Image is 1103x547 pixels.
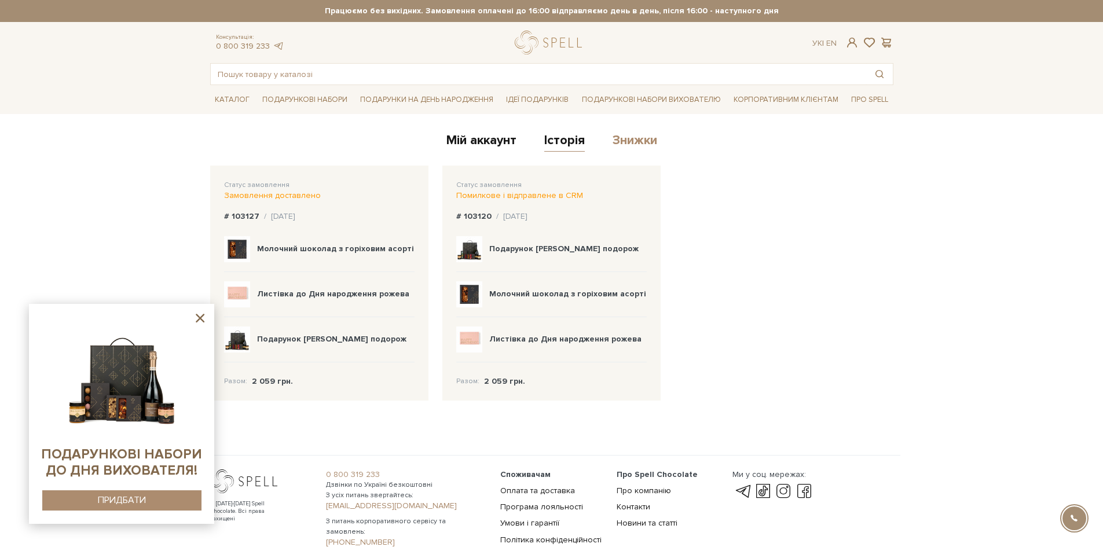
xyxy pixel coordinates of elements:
[456,211,492,221] b: # 103120
[732,469,813,480] div: Ми у соц. мережах:
[326,501,486,511] a: [EMAIL_ADDRESS][DOMAIN_NAME]
[500,486,575,495] a: Оплата та доставка
[211,64,866,85] input: Пошук товару у каталозі
[257,334,406,344] b: Подарунок [PERSON_NAME] подорож
[577,90,725,109] a: Подарункові набори вихователю
[216,41,270,51] a: 0 800 319 233
[356,91,498,109] a: Подарунки на День народження
[617,486,671,495] a: Про компанію
[484,376,525,386] b: 2 059 грн.
[224,376,247,387] span: Разом:
[257,289,409,299] b: Листівка до Дня народження рожева
[812,38,837,49] div: Ук
[489,334,642,344] b: Листівка до Дня народження рожева
[224,281,250,307] img: Листівка до Дня народження рожева
[456,376,479,387] span: Разом:
[456,236,482,262] img: Подарунок Сирна подорож
[456,281,482,307] img: Молочний шоколад з горіховим асорті
[224,326,250,353] img: Подарунок Сирна подорож
[264,211,295,222] div: / [DATE]
[224,211,259,221] b: # 103127
[456,326,482,353] img: Листівка до Дня народження рожева
[794,484,814,498] a: facebook
[216,34,284,41] span: Консультація:
[753,484,773,498] a: tik-tok
[500,502,583,512] a: Програма лояльності
[456,181,522,189] span: Статус замовлення
[617,469,698,479] span: Про Spell Chocolate
[224,190,415,201] div: Замовлення доставлено
[210,91,254,109] a: Каталог
[826,38,837,48] a: En
[774,484,793,498] a: instagram
[501,91,573,109] a: Ідеї подарунків
[273,41,284,51] a: telegram
[224,236,250,262] img: Молочний шоколад з горіховим асорті
[446,133,516,152] a: Мій аккаунт
[224,181,290,189] span: Статус замовлення
[847,91,893,109] a: Про Spell
[326,469,486,480] a: 0 800 319 233
[617,518,677,528] a: Новини та статті
[326,480,486,490] span: Дзвінки по Україні безкоштовні
[489,244,639,254] b: Подарунок [PERSON_NAME] подорож
[866,64,893,85] button: Пошук товару у каталозі
[515,31,587,54] a: logo
[732,484,752,498] a: telegram
[257,244,414,254] b: Молочний шоколад з горіховим асорті
[617,502,650,512] a: Контакти
[326,490,486,501] span: З усіх питань звертайтесь:
[822,38,824,48] span: |
[210,6,893,16] strong: Працюємо без вихідних. Замовлення оплачені до 16:00 відправляємо день в день, після 16:00 - насту...
[544,133,585,152] a: Історія
[500,535,602,545] a: Політика конфіденційності
[496,211,527,222] div: / [DATE]
[456,190,647,201] div: Помилкове і відправлене в CRM
[258,91,352,109] a: Подарункові набори
[613,133,657,152] a: Знижки
[489,289,646,299] b: Молочний шоколад з горіховим асорті
[500,518,559,528] a: Умови і гарантії
[729,90,843,109] a: Корпоративним клієнтам
[252,376,293,386] b: 2 059 грн.
[326,516,486,537] span: З питань корпоративного сервісу та замовлень:
[210,500,288,523] div: © [DATE]-[DATE] Spell Chocolate. Всі права захищені
[500,469,551,479] span: Споживачам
